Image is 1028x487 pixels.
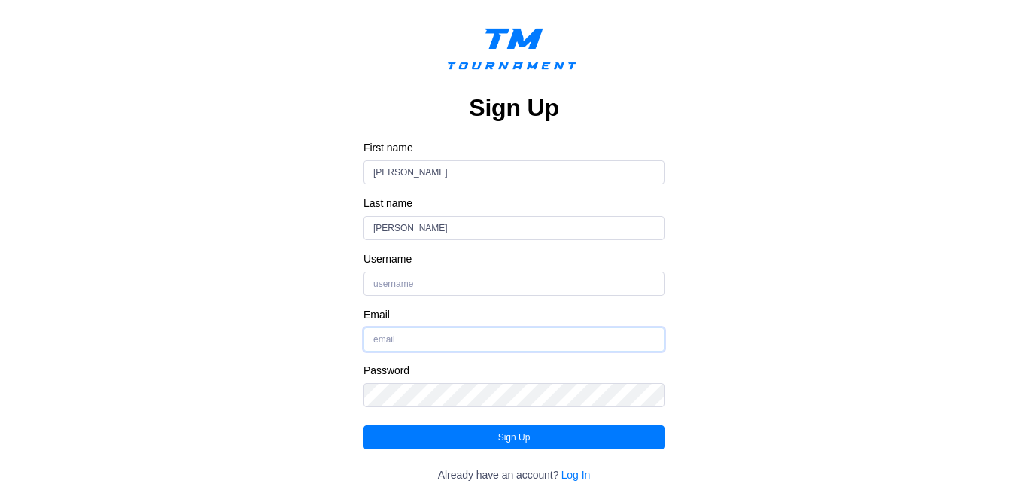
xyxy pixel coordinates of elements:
button: Sign Up [363,425,665,449]
label: Last name [363,196,665,210]
label: Password [363,364,665,377]
a: Log In [561,467,591,482]
label: Username [363,252,665,266]
label: First name [363,141,665,154]
input: last name [363,216,665,240]
span: Already have an account? [438,467,559,482]
input: username [363,272,665,296]
label: Email [363,308,665,321]
h2: Sign Up [469,93,558,123]
input: email [363,327,665,352]
img: logo.ffa97a18e3bf2c7d.png [436,18,592,87]
input: first name [363,160,665,184]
